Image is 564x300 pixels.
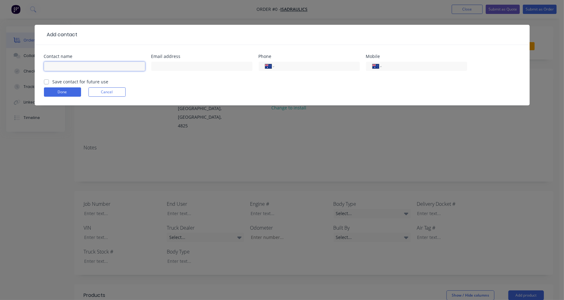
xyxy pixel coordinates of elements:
[151,54,252,59] div: Email address
[88,87,126,97] button: Cancel
[366,54,467,59] div: Mobile
[44,31,78,38] div: Add contact
[44,54,145,59] div: Contact name
[259,54,360,59] div: Phone
[44,87,81,97] button: Done
[53,78,109,85] label: Save contact for future use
